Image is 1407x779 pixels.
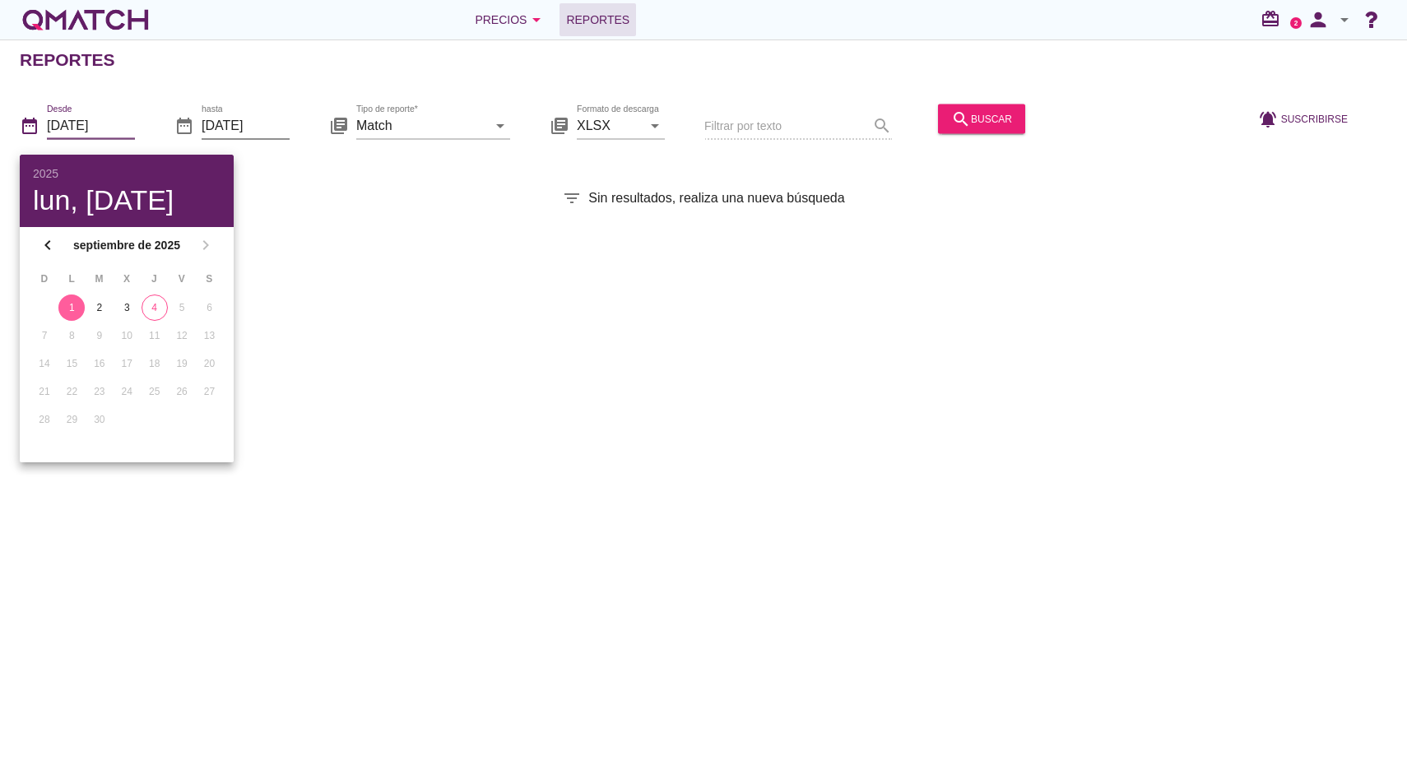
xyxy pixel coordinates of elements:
[142,265,167,293] th: J
[577,112,642,138] input: Formato de descarga
[1258,109,1281,128] i: notifications_active
[550,115,569,135] i: library_books
[527,10,546,30] i: arrow_drop_down
[938,104,1025,133] button: buscar
[562,188,582,208] i: filter_list
[475,10,546,30] div: Precios
[588,188,844,208] span: Sin resultados, realiza una nueva búsqueda
[1302,8,1335,31] i: person
[47,112,135,138] input: Desde
[490,115,510,135] i: arrow_drop_down
[20,47,115,73] h2: Reportes
[20,3,151,36] a: white-qmatch-logo
[1281,111,1348,126] span: Suscribirse
[33,168,221,179] div: 2025
[114,300,140,315] div: 3
[58,300,85,315] div: 1
[63,237,191,254] strong: septiembre de 2025
[114,294,140,321] button: 3
[645,115,665,135] i: arrow_drop_down
[58,294,85,321] button: 1
[38,235,58,255] i: chevron_left
[566,10,629,30] span: Reportes
[31,265,57,293] th: D
[462,3,560,36] button: Precios
[951,109,1012,128] div: buscar
[169,265,194,293] th: V
[86,265,112,293] th: M
[951,109,971,128] i: search
[142,300,167,315] div: 4
[1294,19,1298,26] text: 2
[1335,10,1354,30] i: arrow_drop_down
[58,265,84,293] th: L
[20,115,39,135] i: date_range
[329,115,349,135] i: library_books
[1261,9,1287,29] i: redeem
[142,294,168,321] button: 4
[86,300,113,315] div: 2
[202,112,290,138] input: hasta
[1290,17,1302,29] a: 2
[1245,104,1361,133] button: Suscribirse
[356,112,487,138] input: Tipo de reporte*
[86,294,113,321] button: 2
[560,3,636,36] a: Reportes
[174,115,194,135] i: date_range
[114,265,139,293] th: X
[197,265,222,293] th: S
[33,186,221,214] div: lun, [DATE]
